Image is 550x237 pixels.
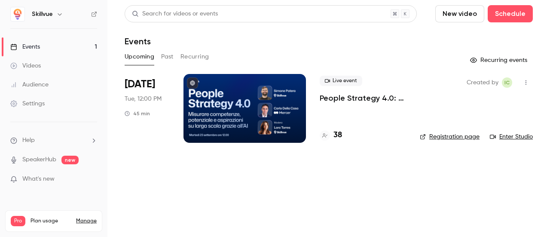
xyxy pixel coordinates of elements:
button: Recurring events [466,53,533,67]
button: Recurring [180,50,209,64]
span: Created by [467,77,498,88]
div: Audience [10,80,49,89]
span: Tue, 12:00 PM [125,95,162,103]
a: People Strategy 4.0: misurare competenze, potenziale e aspirazioni su larga scala con l’AI [320,93,406,103]
div: Search for videos or events [132,9,218,18]
a: Enter Studio [490,132,533,141]
div: Sep 23 Tue, 12:00 PM (Europe/Rome) [125,74,170,143]
span: Irene Cassanmagnago [502,77,512,88]
div: v 4.0.25 [24,14,42,21]
button: New video [435,5,484,22]
span: new [61,156,79,164]
div: Events [10,43,40,51]
div: 45 min [125,110,150,117]
button: Upcoming [125,50,154,64]
a: SpeakerHub [22,155,56,164]
div: Settings [10,99,45,108]
div: Videos [10,62,41,70]
div: Dominio [45,51,66,56]
h1: Events [125,36,151,46]
h4: 38 [333,129,342,141]
div: Keyword (traffico) [96,51,143,56]
span: Live event [320,76,362,86]
li: help-dropdown-opener [10,136,97,145]
h6: Skillvue [32,10,53,18]
img: website_grey.svg [14,22,21,29]
button: Schedule [488,5,533,22]
a: Registration page [420,132,480,141]
span: What's new [22,175,55,184]
span: [DATE] [125,77,155,91]
img: logo_orange.svg [14,14,21,21]
span: Plan usage [31,218,71,225]
a: 38 [320,129,342,141]
img: Skillvue [11,7,24,21]
span: Help [22,136,35,145]
a: Manage [76,218,97,225]
span: IC [504,77,510,88]
img: tab_domain_overview_orange.svg [36,50,43,57]
span: Pro [11,216,25,226]
img: tab_keywords_by_traffic_grey.svg [86,50,93,57]
button: Past [161,50,174,64]
div: [PERSON_NAME]: [DOMAIN_NAME] [22,22,123,29]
